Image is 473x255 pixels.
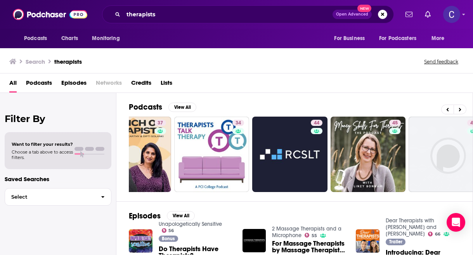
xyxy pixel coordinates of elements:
span: Podcasts [24,33,47,44]
h2: Filter By [5,113,111,124]
a: For Massage Therapists by Massage Therapists, with guest Cheryl [272,240,347,253]
button: Open AdvancedNew [333,10,372,19]
a: 56 [162,228,174,233]
span: Charts [61,33,78,44]
span: 55 [312,234,317,238]
span: Want to filter your results? [12,141,73,147]
img: Podchaser - Follow, Share and Rate Podcasts [13,7,87,22]
button: open menu [19,31,57,46]
img: For Massage Therapists by Massage Therapists, with guest Cheryl [243,229,266,253]
div: Open Intercom Messenger [447,213,465,232]
a: Charts [56,31,83,46]
a: Episodes [61,77,87,93]
button: open menu [374,31,428,46]
a: PodcastsView All [129,102,196,112]
a: 44 [311,120,322,126]
input: Search podcasts, credits, & more... [123,8,333,21]
a: Podcasts [26,77,52,93]
span: Logged in as publicityxxtina [443,6,460,23]
button: View All [168,103,196,112]
span: Monitoring [92,33,120,44]
a: Unapologetically Sensitive [159,221,222,227]
span: Trailer [389,239,402,244]
span: For Business [334,33,365,44]
a: Show notifications dropdown [402,8,416,21]
a: 44 [252,117,327,192]
div: Search podcasts, credits, & more... [102,5,394,23]
span: Select [5,194,95,199]
span: 34 [236,119,241,127]
img: Introducing: Dear Therapists [356,229,379,253]
span: Bonus [162,236,175,241]
a: 34 [174,117,249,192]
span: Choose a tab above to access filters. [12,149,73,160]
span: More [431,33,445,44]
h3: therapists [54,58,82,65]
span: For Podcasters [379,33,416,44]
a: EpisodesView All [129,211,195,221]
button: Send feedback [422,58,461,65]
span: 66 [435,232,440,236]
a: All [9,77,17,93]
span: 56 [168,229,174,232]
a: 55 [305,233,317,238]
p: Saved Searches [5,175,111,183]
a: 2 Massage Therapists and a Microphone [272,225,341,239]
a: 66 [428,232,440,236]
span: Networks [96,77,122,93]
a: Show notifications dropdown [422,8,434,21]
img: User Profile [443,6,460,23]
img: Do Therapists Have Therapists? [129,229,152,253]
a: Lists [161,77,172,93]
a: 37 [154,120,166,126]
a: 34 [232,120,244,126]
a: 45 [389,120,401,126]
span: Open Advanced [336,12,368,16]
button: open menu [329,31,374,46]
button: Select [5,188,111,206]
button: View All [167,211,195,220]
span: For Massage Therapists by Massage Therapists, with guest [PERSON_NAME] [272,240,347,253]
span: 37 [158,119,163,127]
span: New [357,5,371,12]
span: 44 [314,119,319,127]
button: Show profile menu [443,6,460,23]
span: 45 [392,119,398,127]
button: open menu [426,31,454,46]
a: 45 [331,117,406,192]
a: 37 [96,117,171,192]
button: open menu [87,31,130,46]
h3: Search [26,58,45,65]
h2: Podcasts [129,102,162,112]
a: Credits [131,77,151,93]
a: Dear Therapists with Lori Gottlieb and Guy Winch [386,217,437,237]
h2: Episodes [129,211,161,221]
